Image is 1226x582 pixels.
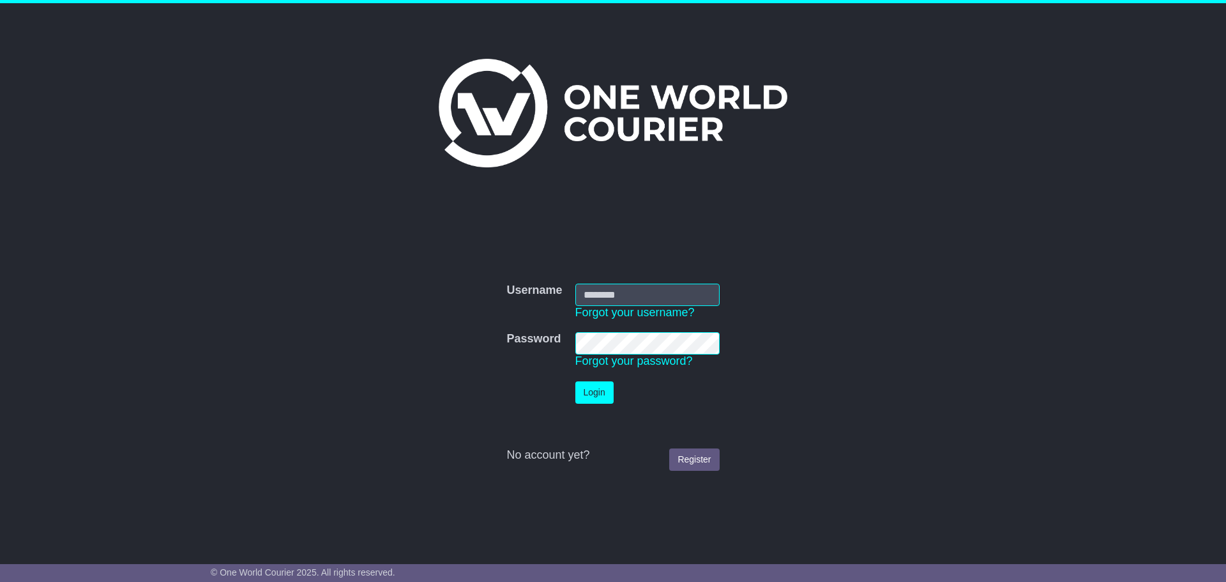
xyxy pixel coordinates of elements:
label: Password [506,332,561,346]
a: Register [669,448,719,471]
span: © One World Courier 2025. All rights reserved. [211,567,395,578]
img: One World [439,59,787,167]
div: No account yet? [506,448,719,463]
a: Forgot your password? [575,355,693,367]
label: Username [506,284,562,298]
a: Forgot your username? [575,306,695,319]
button: Login [575,381,614,404]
